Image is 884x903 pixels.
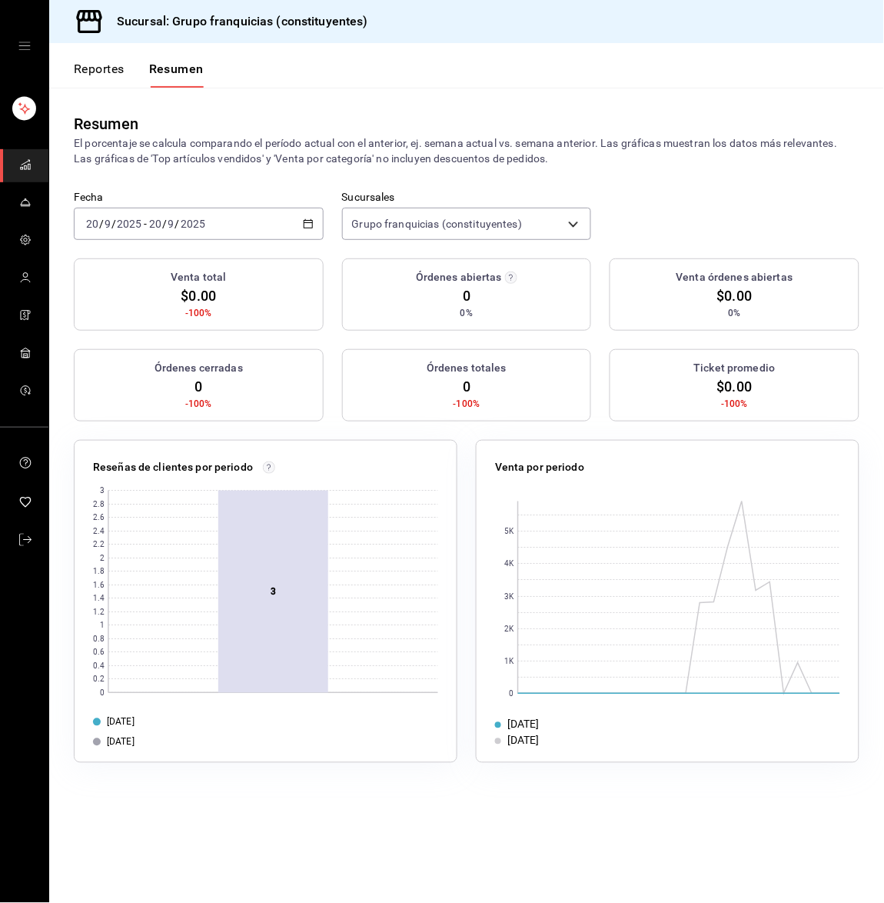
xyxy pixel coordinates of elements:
[93,459,253,475] p: Reseñas de clientes por periodo
[180,218,206,230] input: ----
[729,306,741,320] span: 0%
[460,306,473,320] span: 0%
[144,218,147,230] span: -
[74,192,324,203] label: Fecha
[175,218,180,230] span: /
[495,459,584,475] p: Venta por periodo
[100,555,105,563] text: 2
[454,397,480,411] span: -100%
[155,360,243,376] h3: Órdenes cerradas
[93,675,105,684] text: 0.2
[85,218,99,230] input: --
[721,397,748,411] span: -100%
[185,306,212,320] span: -100%
[116,218,142,230] input: ----
[93,608,105,617] text: 1.2
[93,662,105,671] text: 0.4
[93,595,105,603] text: 1.4
[507,717,540,733] div: [DATE]
[93,635,105,644] text: 0.8
[505,528,515,536] text: 5K
[74,112,138,135] div: Resumen
[93,501,105,509] text: 2.8
[93,581,105,590] text: 1.6
[427,360,507,376] h3: Órdenes totales
[181,285,216,306] span: $0.00
[111,218,116,230] span: /
[717,376,753,397] span: $0.00
[105,12,368,31] h3: Sucursal: Grupo franquicias (constituyentes)
[18,40,31,52] button: open drawer
[99,218,104,230] span: /
[104,218,111,230] input: --
[507,733,540,749] div: [DATE]
[463,285,470,306] span: 0
[342,192,592,203] label: Sucursales
[676,269,793,285] h3: Venta órdenes abiertas
[505,593,515,601] text: 3K
[93,735,438,749] div: [DATE]
[510,690,514,698] text: 0
[505,560,515,568] text: 4K
[93,648,105,657] text: 0.6
[93,514,105,522] text: 2.6
[168,218,175,230] input: --
[463,376,470,397] span: 0
[74,135,859,166] p: El porcentaje se calcula comparando el período actual con el anterior, ej. semana actual vs. sema...
[148,218,162,230] input: --
[93,568,105,576] text: 1.8
[352,216,522,232] span: Grupo franquicias (constituyentes)
[505,625,515,634] text: 2K
[171,269,226,285] h3: Venta total
[505,658,515,666] text: 1K
[93,528,105,536] text: 2.4
[100,621,105,630] text: 1
[717,285,753,306] span: $0.00
[162,218,167,230] span: /
[149,62,204,88] button: Resumen
[100,689,105,698] text: 0
[694,360,776,376] h3: Ticket promedio
[185,397,212,411] span: -100%
[74,62,125,88] button: Reportes
[93,715,438,729] div: [DATE]
[100,487,105,495] text: 3
[416,269,502,285] h3: Órdenes abiertas
[74,62,204,88] div: navigation tabs
[194,376,202,397] span: 0
[93,541,105,549] text: 2.2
